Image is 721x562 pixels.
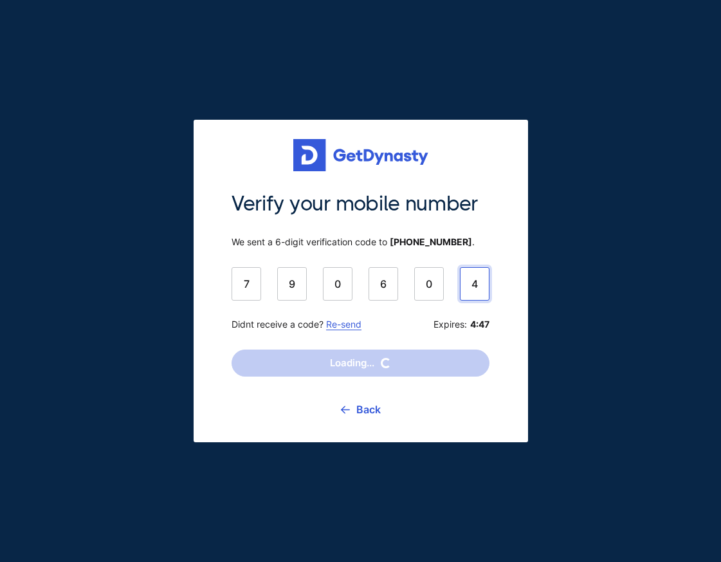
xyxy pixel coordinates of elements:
[232,319,361,330] span: Didnt receive a code?
[470,319,489,330] b: 4:47
[293,139,428,171] img: Get started for free with Dynasty Trust Company
[341,406,350,414] img: go back icon
[232,191,489,218] span: Verify your mobile number
[434,319,489,330] span: Expires:
[390,236,472,247] b: [PHONE_NUMBER]
[326,319,361,330] a: Re-send
[232,236,489,248] span: We sent a 6-digit verification code to .
[341,393,381,426] a: Back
